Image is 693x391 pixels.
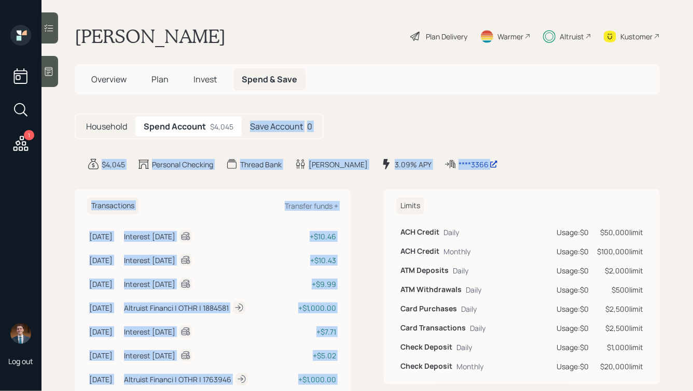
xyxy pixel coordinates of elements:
[400,285,462,294] h6: ATM Withdrawals
[557,323,589,334] div: Usage: $0
[400,343,452,352] h6: Check Deposit
[193,74,217,85] span: Invest
[400,266,449,275] h6: ATM Deposits
[124,302,229,313] div: Altruist Financi | OTHR | 1884581
[560,31,584,42] div: Altruist
[557,361,589,372] div: Usage: $0
[75,25,226,48] h1: [PERSON_NAME]
[597,265,643,276] div: $2,000 limit
[557,303,589,314] div: Usage: $0
[86,122,127,132] h5: Household
[597,323,643,334] div: $2,500 limit
[152,159,213,170] div: Personal Checking
[456,361,483,372] div: Monthly
[426,31,467,42] div: Plan Delivery
[89,302,120,313] div: [DATE]
[89,279,120,289] div: [DATE]
[10,323,31,344] img: hunter_neumayer.jpg
[287,326,336,337] div: + $7.71
[151,74,169,85] span: Plan
[400,362,452,371] h6: Check Deposit
[443,227,459,238] div: Daily
[309,159,368,170] div: [PERSON_NAME]
[400,247,439,256] h6: ACH Credit
[400,305,457,313] h6: Card Purchases
[250,122,303,132] h5: Save Account
[210,121,233,132] div: $4,045
[456,342,472,353] div: Daily
[557,227,589,238] div: Usage: $0
[443,246,470,257] div: Monthly
[8,356,33,366] div: Log out
[240,159,282,170] div: Thread Bank
[124,255,175,266] div: Interest [DATE]
[597,246,643,257] div: $100,000 limit
[144,122,206,132] h5: Spend Account
[470,323,486,334] div: Daily
[453,265,468,276] div: Daily
[124,374,231,385] div: Altruist Financi | OTHR | 1763946
[597,303,643,314] div: $2,500 limit
[557,246,589,257] div: Usage: $0
[396,197,424,214] h6: Limits
[89,326,120,337] div: [DATE]
[400,324,466,332] h6: Card Transactions
[395,159,432,170] div: 3.09% APY
[89,374,120,385] div: [DATE]
[287,255,336,266] div: + $10.43
[102,159,125,170] div: $4,045
[124,279,175,289] div: Interest [DATE]
[461,303,477,314] div: Daily
[400,228,439,237] h6: ACH Credit
[557,265,589,276] div: Usage: $0
[124,231,175,242] div: Interest [DATE]
[124,326,175,337] div: Interest [DATE]
[242,117,321,136] div: 0
[597,361,643,372] div: $20,000 limit
[89,255,120,266] div: [DATE]
[597,227,643,238] div: $50,000 limit
[287,302,336,313] div: + $1,000.00
[124,350,175,361] div: Interest [DATE]
[89,350,120,361] div: [DATE]
[242,74,297,85] span: Spend & Save
[466,284,481,295] div: Daily
[620,31,653,42] div: Kustomer
[287,350,336,361] div: + $5.02
[597,342,643,353] div: $1,000 limit
[557,342,589,353] div: Usage: $0
[89,231,120,242] div: [DATE]
[287,231,336,242] div: + $10.46
[557,284,589,295] div: Usage: $0
[597,284,643,295] div: $500 limit
[497,31,523,42] div: Warmer
[87,197,138,214] h6: Transactions
[91,74,127,85] span: Overview
[285,201,338,211] div: Transfer funds +
[24,130,34,140] div: 1
[287,374,336,385] div: + $1,000.00
[287,279,336,289] div: + $9.99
